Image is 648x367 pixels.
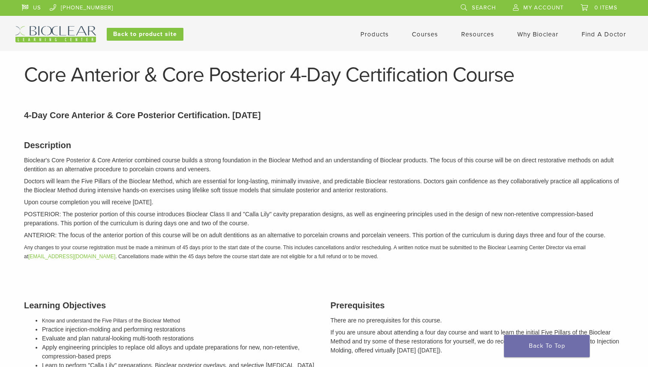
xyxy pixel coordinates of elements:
[504,335,590,357] a: Back To Top
[42,334,318,343] li: Evaluate and plan natural-looking multi-tooth restorations
[24,156,624,174] p: Bioclear's Core Posterior & Core Anterior combined course builds a strong foundation in the Biocl...
[42,343,318,361] li: Apply engineering principles to replace old alloys and update preparations for new, non-retentive...
[517,30,558,38] a: Why Bioclear
[24,210,624,228] p: POSTERIOR: The posterior portion of this course introduces Bioclear Class II and "Calla Lily" cav...
[42,318,180,324] span: Know and understand the Five Pillars of the Bioclear Method
[330,299,624,312] h3: Prerequisites
[330,316,624,325] p: There are no prerequisites for this course.
[523,4,564,11] span: My Account
[24,65,624,85] h1: Core Anterior & Core Posterior 4-Day Certification Course
[24,231,624,240] p: ANTERIOR: The focus of the anterior portion of this course will be on adult dentitions as an alte...
[24,109,624,122] p: 4-Day Core Anterior & Core Posterior Certification. [DATE]
[461,30,494,38] a: Resources
[24,177,624,195] p: Doctors will learn the Five Pillars of the Bioclear Method, which are essential for long-lasting,...
[330,328,624,355] p: If you are unsure about attending a four day course and want to learn the initial Five Pillars of...
[24,198,624,207] p: Upon course completion you will receive [DATE].
[28,254,115,260] a: [EMAIL_ADDRESS][DOMAIN_NAME]
[24,245,585,260] em: Any changes to your course registration must be made a minimum of 45 days prior to the start date...
[24,139,624,152] h3: Description
[360,30,389,38] a: Products
[594,4,618,11] span: 0 items
[582,30,626,38] a: Find A Doctor
[472,4,496,11] span: Search
[107,28,183,41] a: Back to product site
[412,30,438,38] a: Courses
[15,26,96,42] img: Bioclear
[42,325,318,334] li: Practice injection-molding and performing restorations
[24,299,318,312] h3: Learning Objectives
